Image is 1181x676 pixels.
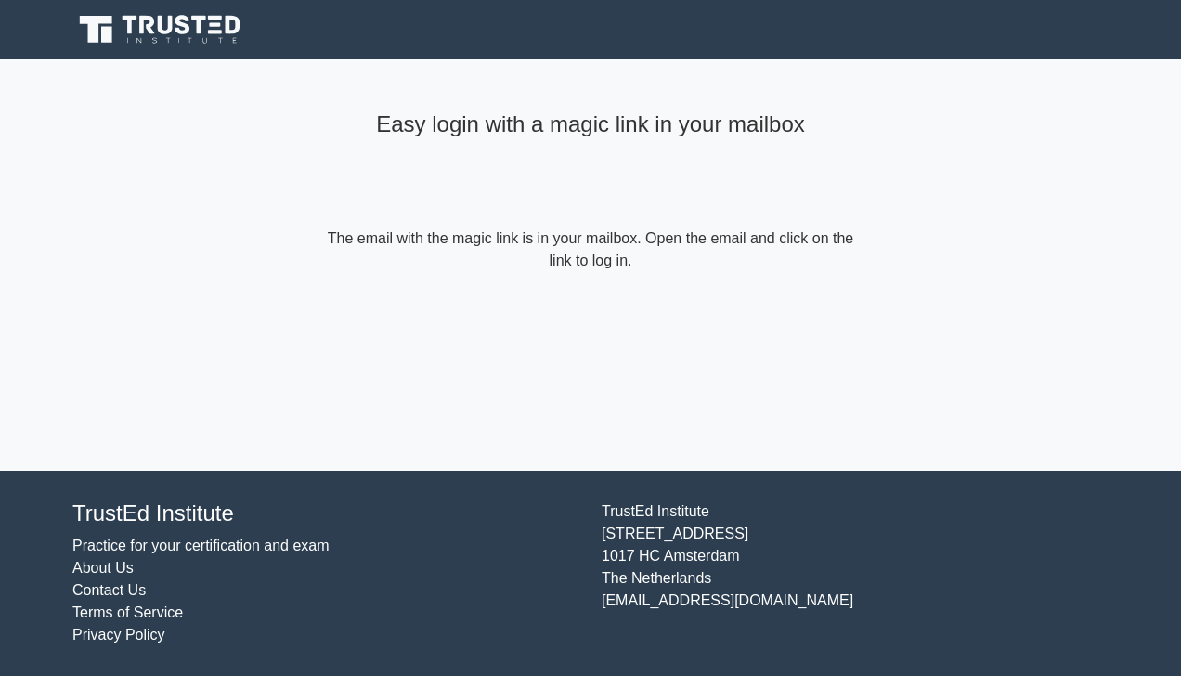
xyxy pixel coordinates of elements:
a: Practice for your certification and exam [72,538,330,553]
a: About Us [72,560,134,576]
h4: Easy login with a magic link in your mailbox [323,111,858,138]
h4: TrustEd Institute [72,500,579,527]
a: Privacy Policy [72,627,165,643]
div: TrustEd Institute [STREET_ADDRESS] 1017 HC Amsterdam The Netherlands [EMAIL_ADDRESS][DOMAIN_NAME] [590,500,1120,646]
form: The email with the magic link is in your mailbox. Open the email and click on the link to log in. [323,227,858,272]
a: Contact Us [72,582,146,598]
a: Terms of Service [72,604,183,620]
